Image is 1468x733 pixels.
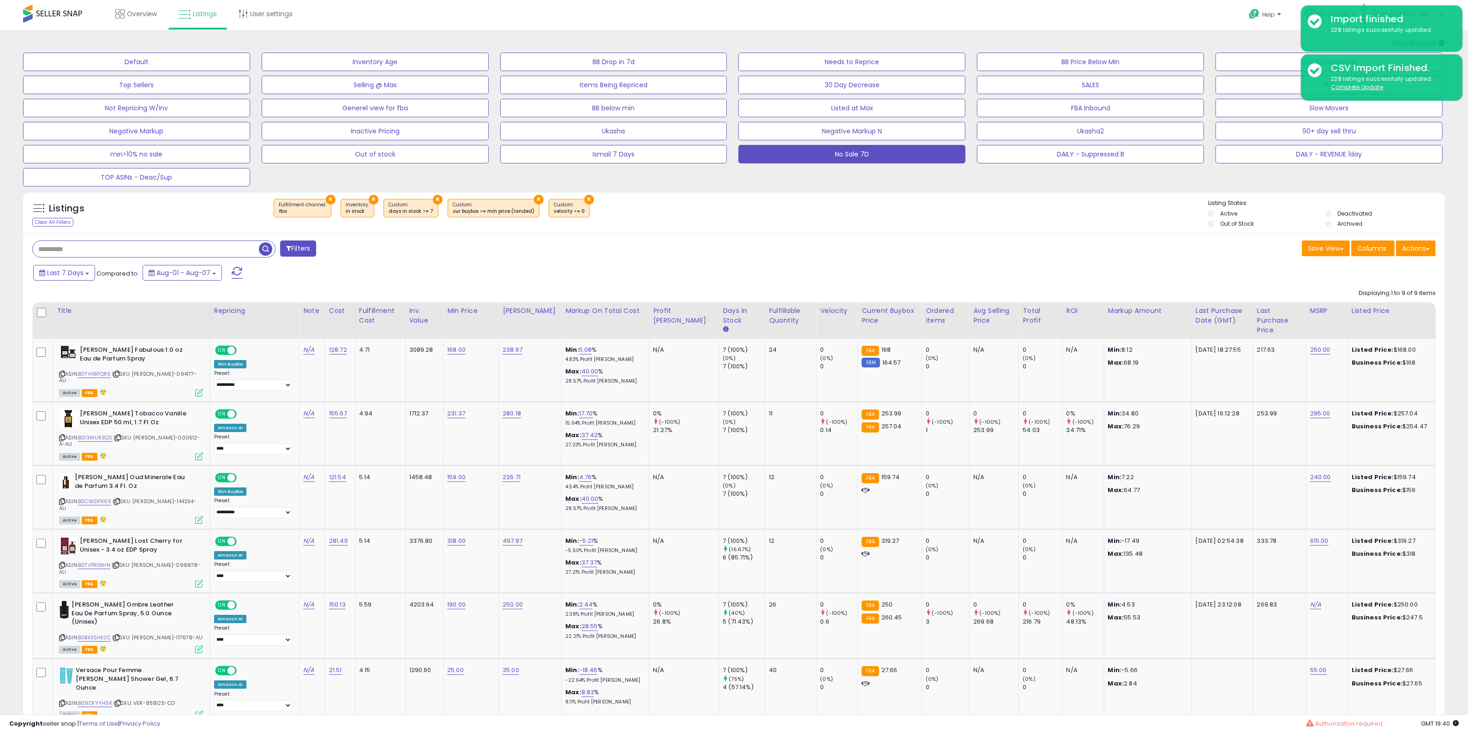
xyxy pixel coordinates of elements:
div: in stock [346,208,369,215]
label: Out of Stock [1220,220,1254,228]
button: Negative Markup N [738,122,965,140]
small: (0%) [723,482,736,489]
small: Days In Stock. [723,325,728,334]
b: Listed Price: [1352,473,1394,481]
img: 31cyPBvBnrL._SL40_.jpg [59,666,73,685]
button: TOP ASINs - Deac/Sup [23,168,250,186]
div: 4.94 [359,409,398,418]
div: ASIN: [59,346,203,396]
div: Ordered Items [926,306,965,325]
div: 217.63 [1257,346,1299,354]
span: Last 7 Days [47,268,84,277]
div: 0 [1023,490,1062,498]
div: [DATE] 18:27:55 [1196,346,1246,354]
button: FBA [1216,76,1443,94]
small: (-100%) [827,418,848,426]
div: 0 [820,490,857,498]
button: × [433,195,443,204]
div: cur buybox >= min price (landed) [453,208,534,215]
div: Last Purchase Date (GMT) [1196,306,1249,325]
img: 31KC-CCUUxL._SL40_.jpg [59,346,78,358]
div: N/A [1067,346,1097,354]
b: Max: [565,494,581,503]
span: Custom: [453,201,534,215]
span: Fulfillment channel : [279,201,326,215]
label: Active [1220,210,1237,217]
div: Current Buybox Price [862,306,918,325]
div: 0 [926,409,969,418]
p: 76.29 [1108,422,1185,431]
p: 4.83% Profit [PERSON_NAME] [565,356,642,363]
div: % [565,346,642,363]
a: N/A [303,536,314,546]
small: (0%) [820,482,833,489]
a: N/A [1310,600,1321,609]
label: Archived [1337,220,1362,228]
span: 257.04 [881,422,902,431]
div: 0% [653,409,719,418]
button: Inactive Pricing [262,122,489,140]
div: 7 (100%) [723,473,765,481]
span: ON [216,347,228,354]
span: All listings currently available for purchase on Amazon [59,453,80,461]
img: 31aeN0yLugL._SL40_.jpg [59,601,69,619]
div: Avg Selling Price [973,306,1015,325]
div: 0 [926,473,969,481]
a: N/A [303,409,314,418]
div: N/A [1067,473,1097,481]
strong: Min: [1108,473,1122,481]
div: 0 [820,362,857,371]
a: B0BX3SHK2C [78,634,111,642]
div: Markup on Total Cost [565,306,645,316]
div: Min Price [447,306,495,316]
div: 0 [926,490,969,498]
button: Generel view for fba [262,99,489,117]
b: Business Price: [1352,358,1402,367]
a: 240.00 [1310,473,1331,482]
a: 250.00 [503,600,523,609]
button: Out of stock [262,145,489,163]
div: 7 (100%) [723,362,765,371]
div: 12 [769,473,809,481]
a: 55.00 [1310,666,1327,675]
i: hazardous material [97,389,107,395]
a: 159.00 [447,473,466,482]
div: Inv. value [409,306,440,325]
div: ROI [1067,306,1100,316]
button: SALES [977,76,1204,94]
a: 2.44 [579,600,593,609]
div: Win BuyBox [214,487,247,496]
div: 7 (100%) [723,346,765,354]
span: | SKU: [PERSON_NAME]-000512-A-AU [59,434,200,448]
div: Days In Stock [723,306,761,325]
a: 497.97 [503,536,522,546]
span: OFF [235,410,250,418]
span: Custom: [389,201,433,215]
img: 31m8eCZn0yL._SL40_.jpg [59,473,72,492]
span: Overview [127,9,157,18]
b: Min: [565,345,579,354]
div: % [565,431,642,448]
small: FBA [862,409,879,420]
div: 0 [820,409,857,418]
button: Ukasha [500,122,727,140]
div: 21.27% [653,426,719,434]
div: N/A [653,346,712,354]
div: N/A [973,473,1012,481]
p: 64.77 [1108,486,1185,494]
div: Markup Amount [1108,306,1188,316]
a: 238.67 [503,345,522,354]
p: 68.19 [1108,359,1185,367]
a: 35.00 [503,666,519,675]
span: 164.57 [882,358,901,367]
div: 7 (100%) [723,490,765,498]
div: Fulfillment Cost [359,306,401,325]
i: hazardous material [97,452,107,459]
a: N/A [303,345,314,354]
span: OFF [235,347,250,354]
div: % [565,409,642,427]
strong: Max: [1108,486,1124,494]
button: 30 Day Decrease [738,76,965,94]
div: 0 [973,409,1019,418]
div: Clear All Filters [32,218,73,227]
